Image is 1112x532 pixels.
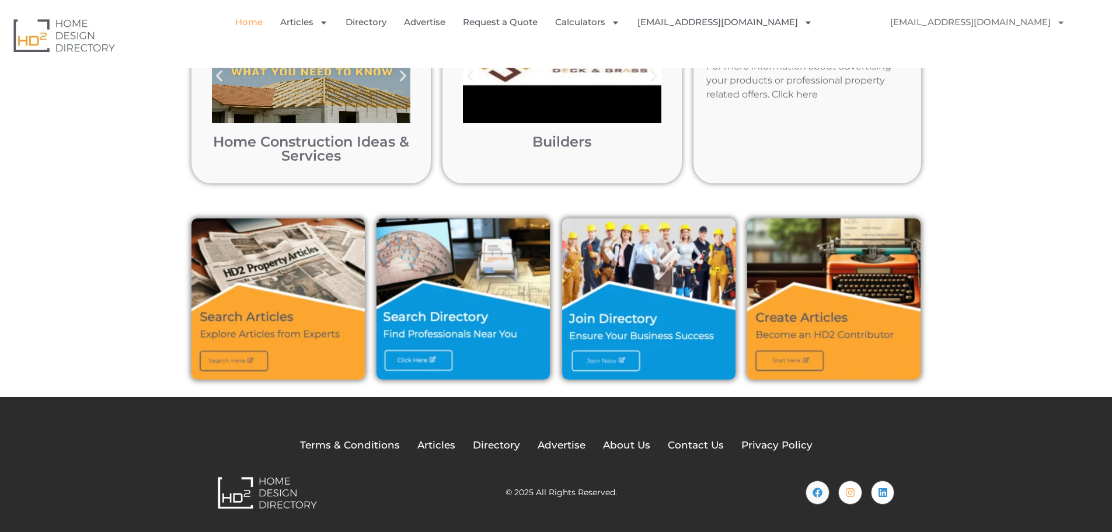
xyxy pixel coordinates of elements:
h2: © 2025 All Rights Reserved. [506,488,617,496]
a: Home [235,9,263,36]
a: [EMAIL_ADDRESS][DOMAIN_NAME] [879,9,1077,36]
img: Aussie Move Masters [515,36,542,62]
a: Builders [532,133,591,150]
a: Directory [346,9,386,36]
a: Articles [417,438,455,453]
a: Request a Quote [463,9,538,36]
a: Calculators [555,9,620,36]
a: Contact Us [668,438,724,453]
div: Next slide [390,63,416,89]
nav: Menu [879,9,1103,36]
div: 2 / 12 [206,1,416,169]
a: Terms & Conditions [300,438,400,453]
img: Aussie Move Masters [1077,9,1103,35]
a: About Us [603,438,650,453]
div: Previous slide [457,63,483,89]
div: 2 / 12 [457,1,667,169]
a: Advertise [538,438,585,453]
a: Advertise [404,9,445,36]
div: Next slide [641,63,667,89]
a: Privacy Policy [741,438,813,453]
div: Previous slide [206,63,232,89]
a: Articles [280,9,328,36]
a: Directory [473,438,520,453]
nav: Menu [226,9,831,62]
a: [EMAIL_ADDRESS][DOMAIN_NAME] [637,9,813,36]
a: Home Construction Ideas & Services [213,133,409,164]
